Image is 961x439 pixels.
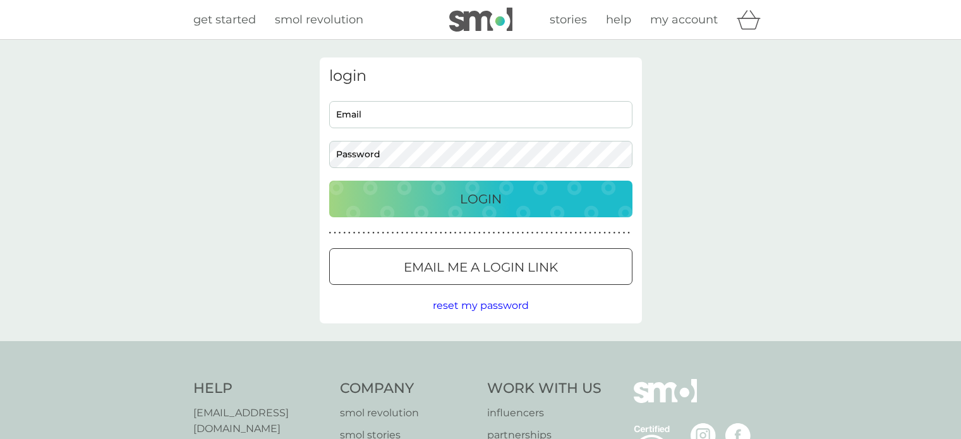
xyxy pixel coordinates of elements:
h4: Company [340,379,474,399]
p: ● [608,230,611,236]
p: ● [420,230,423,236]
span: get started [193,13,256,27]
p: ● [555,230,558,236]
p: ● [570,230,572,236]
span: smol revolution [275,13,363,27]
p: ● [560,230,563,236]
h4: Help [193,379,328,399]
button: reset my password [433,298,529,314]
p: ● [512,230,514,236]
h4: Work With Us [487,379,601,399]
p: ● [459,230,461,236]
p: ● [502,230,505,236]
p: ● [343,230,346,236]
p: ● [430,230,433,236]
p: ● [589,230,591,236]
p: ● [594,230,596,236]
p: ● [478,230,481,236]
p: ● [353,230,356,236]
a: smol revolution [340,405,474,421]
a: stories [550,11,587,29]
p: ● [411,230,413,236]
p: ● [425,230,428,236]
p: ● [334,230,336,236]
p: Email me a login link [404,257,558,277]
p: ● [401,230,404,236]
div: basket [737,7,768,32]
p: ● [372,230,375,236]
p: ● [550,230,553,236]
a: get started [193,11,256,29]
p: ● [454,230,457,236]
img: smol [449,8,512,32]
p: ● [599,230,601,236]
p: ● [416,230,418,236]
p: ● [368,230,370,236]
p: ● [406,230,409,236]
p: ● [445,230,447,236]
p: ● [469,230,471,236]
p: ● [363,230,365,236]
p: ● [493,230,495,236]
p: ● [531,230,534,236]
p: ● [623,230,626,236]
p: ● [435,230,437,236]
h3: login [329,67,632,85]
p: Login [460,189,502,209]
p: ● [392,230,394,236]
img: smol [634,379,697,422]
p: ● [584,230,587,236]
a: my account [650,11,718,29]
a: smol revolution [275,11,363,29]
p: ● [541,230,543,236]
p: ● [449,230,452,236]
p: ● [488,230,490,236]
p: ● [517,230,519,236]
p: ● [440,230,442,236]
p: ● [526,230,529,236]
p: ● [613,230,615,236]
a: help [606,11,631,29]
button: Login [329,181,632,217]
p: ● [464,230,466,236]
p: ● [387,230,389,236]
p: ● [574,230,577,236]
p: ● [339,230,341,236]
p: ● [507,230,510,236]
p: ● [627,230,630,236]
p: ● [536,230,538,236]
p: ● [618,230,620,236]
a: [EMAIL_ADDRESS][DOMAIN_NAME] [193,405,328,437]
span: help [606,13,631,27]
span: my account [650,13,718,27]
a: influencers [487,405,601,421]
p: ● [348,230,351,236]
p: ● [483,230,486,236]
p: ● [473,230,476,236]
p: ● [358,230,360,236]
p: ● [546,230,548,236]
span: reset my password [433,299,529,311]
p: ● [329,230,332,236]
p: ● [497,230,500,236]
p: ● [579,230,582,236]
button: Email me a login link [329,248,632,285]
p: ● [603,230,606,236]
p: ● [382,230,384,236]
p: ● [396,230,399,236]
span: stories [550,13,587,27]
p: ● [565,230,567,236]
p: ● [522,230,524,236]
p: ● [377,230,380,236]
